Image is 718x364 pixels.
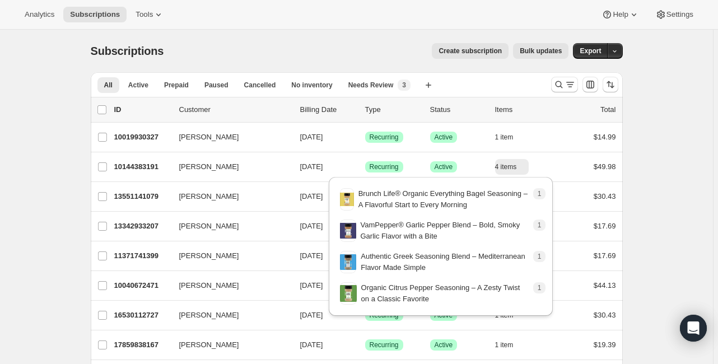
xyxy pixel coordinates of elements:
span: $17.69 [594,251,616,260]
span: Cancelled [244,81,276,90]
span: Recurring [370,340,399,349]
span: 3 [402,81,406,90]
button: Bulk updates [513,43,568,59]
button: Help [595,7,646,22]
span: $19.39 [594,340,616,349]
span: Prepaid [164,81,189,90]
span: [PERSON_NAME] [179,339,239,351]
span: Help [613,10,628,19]
div: 16530112727[PERSON_NAME][DATE]SuccessRecurringSuccessActive1 item$30.43 [114,307,616,323]
span: [DATE] [300,251,323,260]
span: [DATE] [300,133,323,141]
span: [PERSON_NAME] [179,250,239,262]
button: [PERSON_NAME] [172,336,285,354]
button: 1 item [495,129,526,145]
p: Total [600,104,616,115]
span: Settings [666,10,693,19]
span: Analytics [25,10,54,19]
span: No inventory [291,81,332,90]
p: 13551141079 [114,191,170,202]
span: [DATE] [300,192,323,200]
p: Status [430,104,486,115]
p: 16530112727 [114,310,170,321]
button: Analytics [18,7,61,22]
span: Active [128,81,148,90]
span: [DATE] [300,311,323,319]
span: All [104,81,113,90]
span: [PERSON_NAME] [179,132,239,143]
div: IDCustomerBilling DateTypeStatusItemsTotal [114,104,616,115]
span: Active [435,340,453,349]
div: 13342933207[PERSON_NAME][DATE]SuccessRecurringWarningNo inventory1 item$17.69 [114,218,616,234]
div: Items [495,104,551,115]
button: [PERSON_NAME] [172,188,285,206]
p: Authentic Greek Seasoning Blend – Mediterranean Flavor Made Simple [361,251,528,273]
p: VamPepper® Garlic Pepper Blend – Bold, Smoky Garlic Flavor with a Bite [361,220,528,242]
div: Open Intercom Messenger [680,315,707,342]
span: 4 items [495,162,517,171]
button: Create new view [419,77,437,93]
span: Paused [204,81,229,90]
p: 10019930327 [114,132,170,143]
span: 1 item [495,340,514,349]
button: [PERSON_NAME] [172,217,285,235]
button: [PERSON_NAME] [172,128,285,146]
div: 11371741399[PERSON_NAME][DATE]SuccessRecurringWarningNo inventory1 item$17.69 [114,248,616,264]
span: [PERSON_NAME] [179,161,239,172]
button: [PERSON_NAME] [172,247,285,265]
button: [PERSON_NAME] [172,277,285,295]
div: 17859838167[PERSON_NAME][DATE]SuccessRecurringSuccessActive1 item$19.39 [114,337,616,353]
button: [PERSON_NAME] [172,306,285,324]
button: 1 item [495,337,526,353]
span: $44.13 [594,281,616,290]
div: Type [365,104,421,115]
button: Search and filter results [551,77,578,92]
button: Export [573,43,608,59]
span: Bulk updates [520,46,562,55]
button: Settings [649,7,700,22]
span: $14.99 [594,133,616,141]
button: Tools [129,7,171,22]
div: 10040672471[PERSON_NAME][DATE]SuccessRecurringSuccessActive3 items$44.13 [114,278,616,293]
span: Recurring [370,162,399,171]
span: [PERSON_NAME] [179,191,239,202]
p: ID [114,104,170,115]
span: Recurring [370,133,399,142]
p: 17859838167 [114,339,170,351]
span: Active [435,162,453,171]
span: [DATE] [300,340,323,349]
span: [PERSON_NAME] [179,310,239,321]
button: Create subscription [432,43,509,59]
span: Subscriptions [70,10,120,19]
span: $30.43 [594,311,616,319]
span: [PERSON_NAME] [179,280,239,291]
span: 1 item [495,133,514,142]
button: 4 items [495,159,529,175]
span: 1 [538,221,542,230]
button: Sort the results [603,77,618,92]
div: 10019930327[PERSON_NAME][DATE]SuccessRecurringSuccessActive1 item$14.99 [114,129,616,145]
span: Tools [136,10,153,19]
span: 1 [538,252,542,261]
p: 11371741399 [114,250,170,262]
span: Export [580,46,601,55]
p: Billing Date [300,104,356,115]
p: 13342933207 [114,221,170,232]
p: Customer [179,104,291,115]
button: Customize table column order and visibility [582,77,598,92]
div: 13551141079[PERSON_NAME][DATE]SuccessRecurringWarningNo inventory1 item$30.43 [114,189,616,204]
span: 1 [538,283,542,292]
span: $17.69 [594,222,616,230]
span: $30.43 [594,192,616,200]
p: Organic Citrus Pepper Seasoning – A Zesty Twist on a Classic Favorite [361,282,528,305]
p: 10040672471 [114,280,170,291]
span: Needs Review [348,81,394,90]
div: 10144383191[PERSON_NAME][DATE]SuccessRecurringSuccessActive4 items$49.98 [114,159,616,175]
button: Subscriptions [63,7,127,22]
p: 10144383191 [114,161,170,172]
span: $49.98 [594,162,616,171]
span: Create subscription [439,46,502,55]
span: Subscriptions [91,45,164,57]
span: 1 [538,189,542,198]
button: [PERSON_NAME] [172,158,285,176]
